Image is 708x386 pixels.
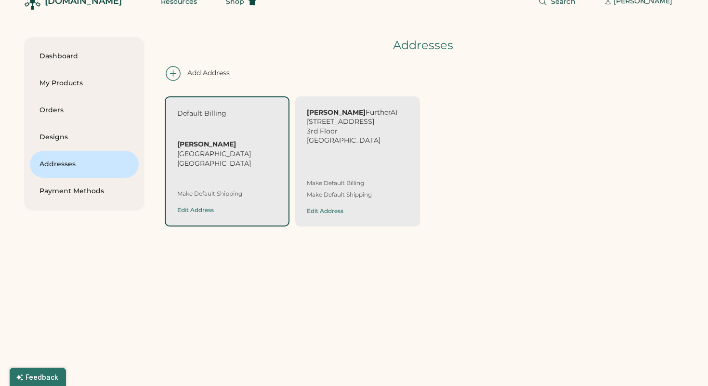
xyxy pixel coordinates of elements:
[177,190,242,198] div: Make Default Shipping
[39,133,129,142] div: Designs
[39,79,129,88] div: My Products
[177,207,214,213] div: Edit Address
[39,160,129,169] div: Addresses
[177,109,226,119] div: Default Billing
[307,191,372,199] div: Make Default Shipping
[177,140,236,148] strong: [PERSON_NAME]
[307,108,408,146] div: FurtherAI [STREET_ADDRESS] 3rd Floor [GEOGRAPHIC_DATA]
[307,208,343,214] div: Edit Address
[162,37,684,53] div: Addresses
[39,106,129,115] div: Orders
[177,140,277,168] div: [GEOGRAPHIC_DATA] [GEOGRAPHIC_DATA]
[307,179,364,187] div: Make Default Billing
[39,186,129,196] div: Payment Methods
[39,52,129,61] div: Dashboard
[187,68,230,78] div: Add Address
[307,108,366,117] strong: [PERSON_NAME]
